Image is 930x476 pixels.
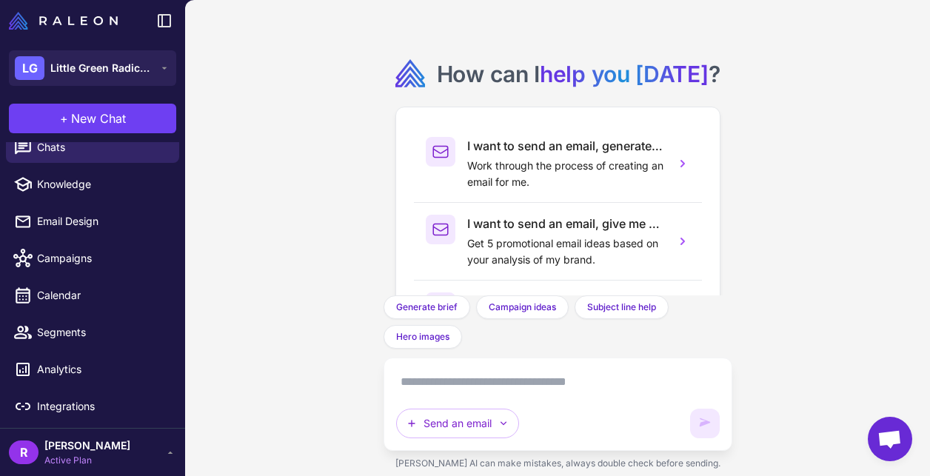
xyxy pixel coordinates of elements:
h2: How can I ? [437,59,720,89]
a: Calendar [6,280,179,311]
div: [PERSON_NAME] AI can make mistakes, always double check before sending. [384,451,732,476]
span: Analytics [37,361,167,378]
p: Get 5 promotional email ideas based on your analysis of my brand. [467,235,663,268]
button: Hero images [384,325,462,349]
span: Email Design [37,213,167,229]
span: Knowledge [37,176,167,192]
span: Segments [37,324,167,341]
h3: I want to send an email, give me 5 promotional email ideas. [467,215,663,232]
h3: What are 5 optimized subject and preview lines for an email? [467,292,663,310]
span: Generate brief [396,301,458,314]
button: Subject line help [575,295,669,319]
span: help you [DATE] [540,61,709,87]
span: Hero images [396,330,449,343]
span: Integrations [37,398,167,415]
a: Integrations [6,391,179,422]
button: Generate brief [384,295,470,319]
a: Segments [6,317,179,348]
span: [PERSON_NAME] [44,438,130,454]
div: R [9,440,39,464]
span: + [60,110,68,127]
button: +New Chat [9,104,176,133]
img: Raleon Logo [9,12,118,30]
button: LGLittle Green Radicals [9,50,176,86]
div: LG [15,56,44,80]
a: Email Design [6,206,179,237]
button: Campaign ideas [476,295,569,319]
span: Little Green Radicals [50,60,154,76]
a: Analytics [6,354,179,385]
span: Active Plan [44,454,130,467]
span: Calendar [37,287,167,304]
p: Work through the process of creating an email for me. [467,158,663,190]
span: Campaigns [37,250,167,267]
a: Open chat [868,417,912,461]
span: Chats [37,139,167,155]
span: New Chat [71,110,126,127]
span: Subject line help [587,301,656,314]
span: Campaign ideas [489,301,556,314]
a: Chats [6,132,179,163]
a: Knowledge [6,169,179,200]
button: Send an email [396,409,519,438]
h3: I want to send an email, generate one for me [467,137,663,155]
a: Campaigns [6,243,179,274]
